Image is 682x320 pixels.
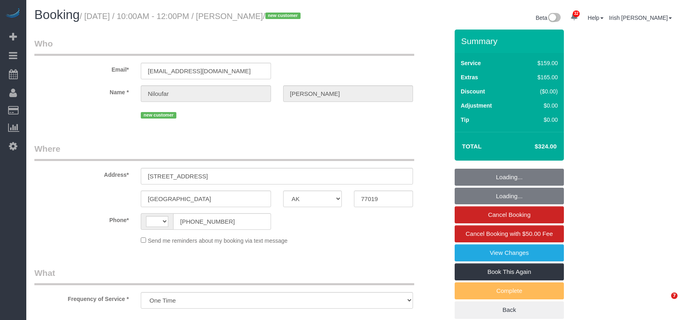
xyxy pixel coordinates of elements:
[141,112,176,119] span: new customer
[141,63,271,79] input: Email*
[34,38,414,56] legend: Who
[520,59,558,67] div: $159.00
[455,301,564,318] a: Back
[34,8,80,22] span: Booking
[520,73,558,81] div: $165.00
[461,87,485,95] label: Discount
[461,59,481,67] label: Service
[461,36,560,46] h3: Summary
[455,206,564,223] a: Cancel Booking
[461,116,469,124] label: Tip
[536,15,561,21] a: Beta
[654,292,674,312] iframe: Intercom live chat
[609,15,672,21] a: Irish [PERSON_NAME]
[28,213,135,224] label: Phone*
[461,102,492,110] label: Adjustment
[588,15,604,21] a: Help
[461,73,478,81] label: Extras
[462,143,482,150] strong: Total
[520,116,558,124] div: $0.00
[148,237,288,244] span: Send me reminders about my booking via text message
[455,244,564,261] a: View Changes
[28,292,135,303] label: Frequency of Service *
[455,263,564,280] a: Book This Again
[520,87,558,95] div: ($0.00)
[265,13,301,19] span: new customer
[141,191,271,207] input: City*
[28,63,135,74] label: Email*
[28,85,135,96] label: Name *
[34,267,414,285] legend: What
[466,230,553,237] span: Cancel Booking with $50.00 Fee
[547,13,561,23] img: New interface
[80,12,303,21] small: / [DATE] / 10:00AM - 12:00PM / [PERSON_NAME]
[671,292,678,299] span: 7
[354,191,413,207] input: Zip Code*
[573,11,580,17] span: 32
[510,143,557,150] h4: $324.00
[263,12,303,21] span: /
[141,85,271,102] input: First Name*
[520,102,558,110] div: $0.00
[5,8,21,19] img: Automaid Logo
[34,143,414,161] legend: Where
[28,168,135,179] label: Address*
[173,213,271,230] input: Phone*
[566,8,582,26] a: 32
[455,225,564,242] a: Cancel Booking with $50.00 Fee
[283,85,413,102] input: Last Name*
